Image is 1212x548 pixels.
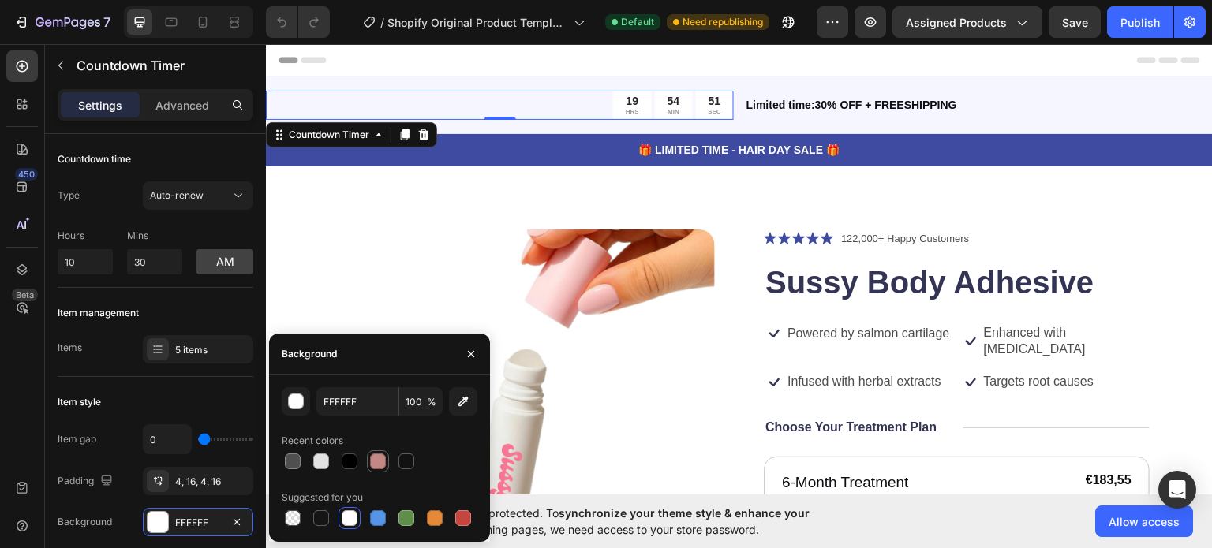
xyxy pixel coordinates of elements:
p: 🎁 LIMITED TIME - HAIR DAY SALE 🎁 [2,98,945,114]
div: Beta [12,289,38,301]
div: Suggested for you [282,490,363,505]
h1: Sussy Body Adhesive [498,216,884,260]
div: Publish [1120,14,1160,31]
p: Powered by salmon cartilage [522,281,683,298]
button: am [196,249,253,274]
p: Advanced [155,97,209,114]
div: Type [58,188,80,203]
div: 54 [402,50,414,64]
p: Enhanced with [MEDICAL_DATA] [718,281,883,314]
div: Undo/Redo [266,6,330,38]
div: Recent colors [282,434,343,448]
span: % [427,395,436,409]
div: Item style [58,395,101,409]
input: Auto [144,425,191,453]
button: Auto-renew [143,181,253,210]
button: Assigned Products [892,6,1042,38]
div: Padding [58,471,116,492]
p: 7 [103,13,110,32]
span: Assigned Products [906,14,1007,31]
p: Mins [127,229,182,243]
div: Countdown time [58,152,131,166]
p: Targets root causes [718,330,829,346]
button: Save [1049,6,1101,38]
button: Allow access [1095,505,1193,537]
p: Hours [58,229,113,243]
span: Default [621,15,654,29]
span: Auto-renew [150,189,204,201]
div: €183,55 [780,427,867,446]
div: Background [58,515,112,529]
p: Choose Your Treatment Plan [499,375,671,392]
span: / [380,14,384,31]
p: Settings [78,97,122,114]
div: Background [282,347,337,361]
p: MIN [402,64,414,72]
button: Publish [1107,6,1173,38]
p: 122,000+ Happy Customers [575,187,703,203]
div: Item management [58,306,139,320]
span: Need republishing [683,15,763,29]
p: Limited time:30% OFF + FREESHIPPING [481,53,945,69]
p: Countdown Timer [77,56,247,75]
span: Shopify Original Product Template [387,14,567,31]
div: 4, 16, 4, 16 [175,475,249,489]
p: HRS [360,64,373,72]
div: 450 [15,168,38,181]
p: Infused with herbal extracts [522,330,675,346]
div: FFFFFF [175,516,221,530]
iframe: Design area [266,44,1212,494]
span: Save [1062,16,1088,29]
span: Allow access [1109,513,1180,530]
span: synchronize your theme style & enhance your experience [367,506,810,536]
button: 7 [6,6,118,38]
div: Items [58,341,82,355]
div: Countdown Timer [20,84,107,98]
div: 5 items [175,343,249,357]
span: Your page is password protected. To when designing pages, we need access to your store password. [367,505,871,538]
p: 6-Month Treatment [516,427,643,450]
div: Open Intercom Messenger [1158,471,1196,509]
div: Item gap [58,432,96,446]
div: 19 [360,50,373,64]
p: SEC [443,64,455,72]
div: 51 [443,50,455,64]
input: Eg: FFFFFF [316,387,398,416]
